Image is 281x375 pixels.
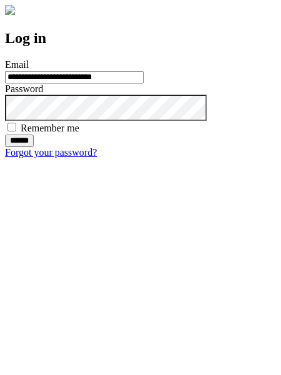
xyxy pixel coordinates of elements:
[5,30,276,47] h2: Log in
[5,83,43,94] label: Password
[5,147,97,158] a: Forgot your password?
[21,123,79,133] label: Remember me
[5,59,29,70] label: Email
[5,5,15,15] img: logo-4e3dc11c47720685a147b03b5a06dd966a58ff35d612b21f08c02c0306f2b779.png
